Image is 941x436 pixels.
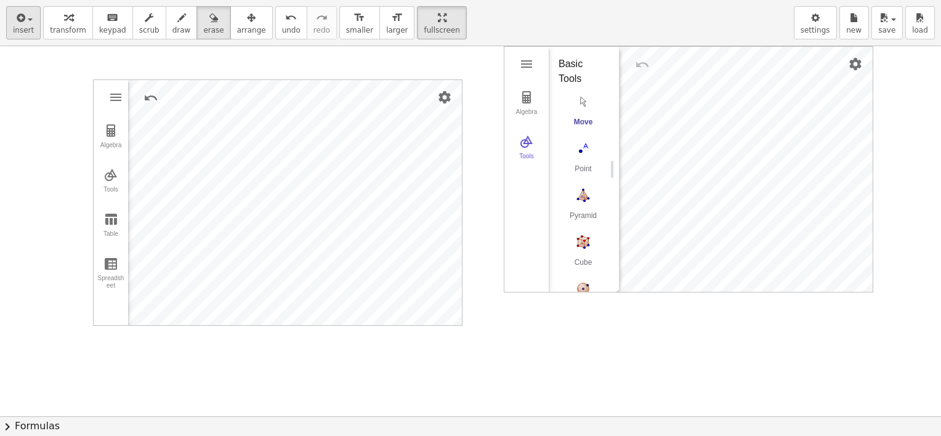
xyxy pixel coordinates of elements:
[166,6,198,39] button: draw
[912,26,928,34] span: load
[353,10,365,25] i: format_size
[391,10,403,25] i: format_size
[107,10,118,25] i: keyboard
[794,6,837,39] button: settings
[346,26,373,34] span: smaller
[237,26,266,34] span: arrange
[99,26,126,34] span: keypad
[386,26,408,34] span: larger
[424,26,459,34] span: fullscreen
[43,6,93,39] button: transform
[313,26,330,34] span: redo
[132,6,166,39] button: scrub
[801,26,830,34] span: settings
[379,6,414,39] button: format_sizelarger
[839,6,869,39] button: new
[196,6,230,39] button: erase
[203,26,224,34] span: erase
[172,26,191,34] span: draw
[230,6,273,39] button: arrange
[316,10,328,25] i: redo
[285,10,297,25] i: undo
[139,26,160,34] span: scrub
[50,26,86,34] span: transform
[307,6,337,39] button: redoredo
[878,26,895,34] span: save
[92,6,133,39] button: keyboardkeypad
[282,26,301,34] span: undo
[6,6,41,39] button: insert
[905,6,935,39] button: load
[871,6,903,39] button: save
[846,26,862,34] span: new
[417,6,466,39] button: fullscreen
[275,6,307,39] button: undoundo
[339,6,380,39] button: format_sizesmaller
[13,26,34,34] span: insert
